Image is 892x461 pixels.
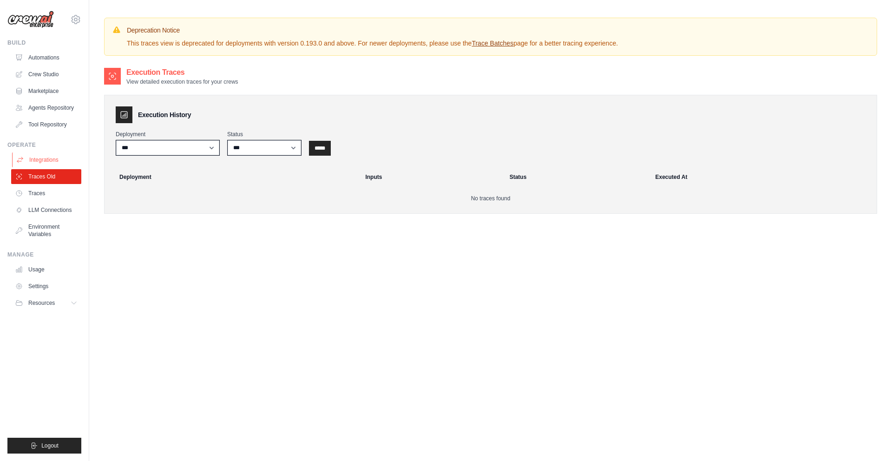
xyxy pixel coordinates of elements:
span: Resources [28,299,55,307]
a: Settings [11,279,81,294]
h3: Execution History [138,110,191,119]
span: Logout [41,442,59,449]
a: Usage [11,262,81,277]
a: Environment Variables [11,219,81,242]
a: Automations [11,50,81,65]
th: Deployment [108,167,360,187]
h2: Execution Traces [126,67,238,78]
a: Traces [11,186,81,201]
th: Executed At [650,167,873,187]
label: Deployment [116,131,220,138]
a: Trace Batches [472,40,513,47]
div: Operate [7,141,81,149]
button: Resources [11,296,81,310]
img: Logo [7,11,54,28]
a: Agents Repository [11,100,81,115]
a: Tool Repository [11,117,81,132]
a: Marketplace [11,84,81,99]
a: Integrations [12,152,82,167]
button: Logout [7,438,81,454]
a: LLM Connections [11,203,81,217]
th: Inputs [360,167,504,187]
div: Build [7,39,81,46]
th: Status [504,167,650,187]
a: Traces Old [11,169,81,184]
h3: Deprecation Notice [127,26,618,35]
label: Status [227,131,302,138]
div: Manage [7,251,81,258]
p: This traces view is deprecated for deployments with version 0.193.0 and above. For newer deployme... [127,39,618,48]
p: No traces found [116,195,866,202]
a: Crew Studio [11,67,81,82]
p: View detailed execution traces for your crews [126,78,238,86]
